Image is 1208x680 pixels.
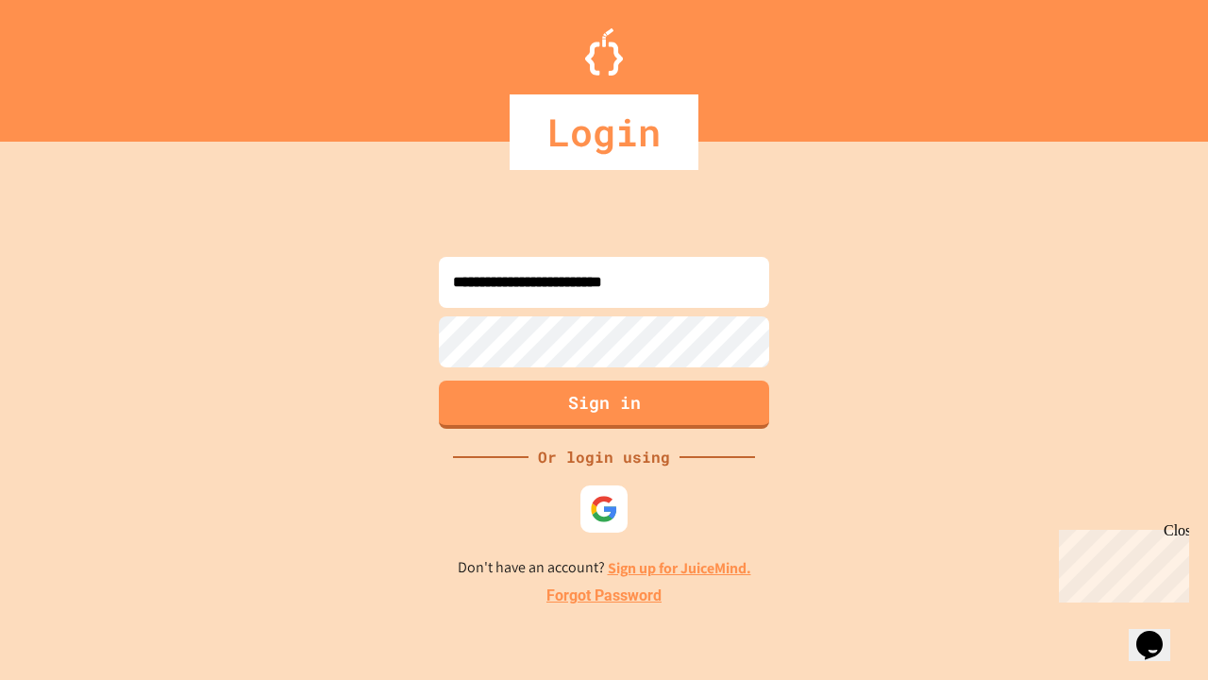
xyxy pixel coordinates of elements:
p: Don't have an account? [458,556,751,580]
img: Logo.svg [585,28,623,76]
iframe: chat widget [1129,604,1189,661]
img: google-icon.svg [590,495,618,523]
a: Forgot Password [546,585,662,607]
div: Chat with us now!Close [8,8,130,120]
div: Login [510,94,698,170]
div: Or login using [528,446,679,468]
button: Sign in [439,381,769,429]
iframe: chat widget [1051,522,1189,603]
a: Sign up for JuiceMind. [608,558,751,578]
